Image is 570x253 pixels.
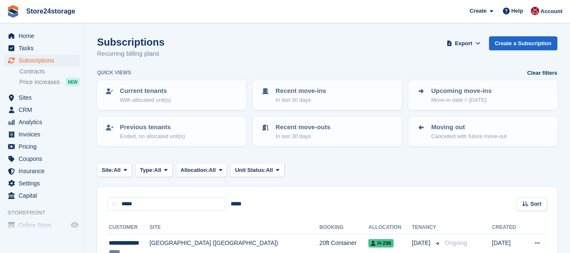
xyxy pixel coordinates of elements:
span: Invoices [19,128,69,140]
h1: Subscriptions [97,36,165,48]
a: menu [4,219,80,231]
span: All [154,166,161,174]
a: Previous tenants Ended, no allocated unit(s) [98,117,245,145]
p: In last 30 days [276,96,326,104]
a: menu [4,128,80,140]
img: stora-icon-8386f47178a22dfd0bd8f6a31ec36ba5ce8667c1dd55bd0f319d3a0aa187defe.svg [7,5,19,18]
a: menu [4,42,80,54]
th: Allocation [368,221,412,234]
span: Tasks [19,42,69,54]
p: Previous tenants [120,122,185,132]
span: Coupons [19,153,69,165]
p: Move-in date > [DATE] [431,96,492,104]
button: Unit Status: All [230,163,284,177]
span: Settings [19,177,69,189]
span: Home [19,30,69,42]
p: Recurring billing plans [97,49,165,59]
span: Pricing [19,141,69,152]
span: All [209,166,216,174]
span: Site: [102,166,113,174]
p: With allocated unit(s) [120,96,171,104]
span: Price increases [19,78,60,86]
p: Current tenants [120,86,171,96]
th: Customer [107,221,149,234]
span: Ongoing [445,239,467,246]
p: Moving out [431,122,507,132]
a: Contracts [19,68,80,76]
span: Sort [530,200,541,208]
span: Help [511,7,523,15]
a: Clear filters [527,69,557,77]
th: Site [149,221,319,234]
span: Storefront [8,209,84,217]
a: Upcoming move-ins Move-in date > [DATE] [409,81,556,109]
span: Type: [140,166,154,174]
a: Create a Subscription [489,36,557,50]
span: All [266,166,273,174]
span: Allocation: [181,166,209,174]
span: Analytics [19,116,69,128]
p: Recent move-outs [276,122,330,132]
span: [DATE] [412,239,432,248]
a: Preview store [70,220,80,230]
span: Unit Status: [235,166,266,174]
button: Allocation: All [176,163,227,177]
p: Ended, no allocated unit(s) [120,132,185,141]
span: Online Store [19,219,69,231]
span: Capital [19,190,69,201]
a: menu [4,165,80,177]
span: Export [455,39,472,48]
span: H-298 [368,239,394,248]
button: Export [445,36,482,50]
th: Tenancy [412,221,441,234]
p: In last 30 days [276,132,330,141]
a: menu [4,190,80,201]
a: Price increases NEW [19,77,80,87]
span: Insurance [19,165,69,177]
button: Type: All [135,163,173,177]
a: menu [4,177,80,189]
span: Subscriptions [19,54,69,66]
a: menu [4,153,80,165]
h6: Quick views [97,69,131,76]
span: Create [470,7,486,15]
th: Created [492,221,524,234]
span: All [113,166,121,174]
p: Recent move-ins [276,86,326,96]
span: Account [540,7,562,16]
img: Mandy Huges [531,7,539,15]
a: menu [4,116,80,128]
a: menu [4,141,80,152]
a: menu [4,104,80,116]
p: Cancelled with future move-out [431,132,507,141]
a: Current tenants With allocated unit(s) [98,81,245,109]
div: NEW [66,78,80,86]
a: Moving out Cancelled with future move-out [409,117,556,145]
button: Site: All [97,163,132,177]
a: menu [4,54,80,66]
a: Store24storage [23,4,79,18]
a: Recent move-ins In last 30 days [254,81,401,109]
span: CRM [19,104,69,116]
a: menu [4,30,80,42]
a: Recent move-outs In last 30 days [254,117,401,145]
p: Upcoming move-ins [431,86,492,96]
a: menu [4,92,80,103]
th: Booking [319,221,368,234]
span: Sites [19,92,69,103]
